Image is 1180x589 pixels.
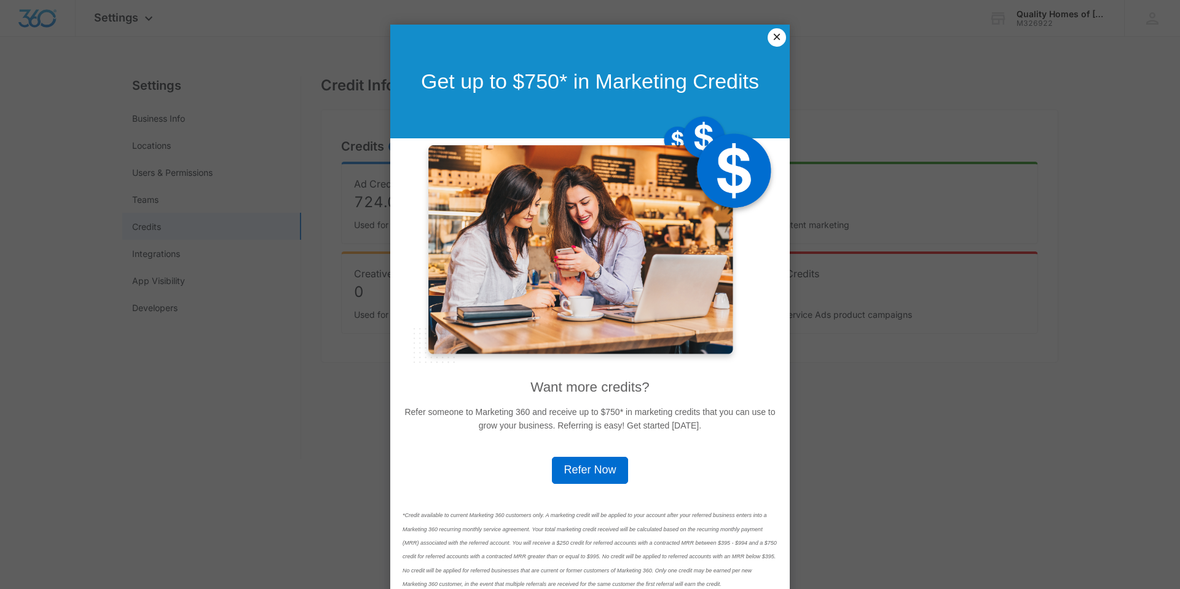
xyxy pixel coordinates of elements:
h2: Want more credits? [403,379,777,395]
a: Close modal [768,28,786,47]
p: Refer someone to Marketing 360 and receive up to $750* in marketing credits that you can use to g... [403,405,777,433]
a: Refer Now [552,457,627,484]
span: *Credit available to current Marketing 360 customers only. A marketing credit will be applied to ... [403,512,777,587]
h1: Get up to $750* in Marketing Credits [403,69,777,93]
